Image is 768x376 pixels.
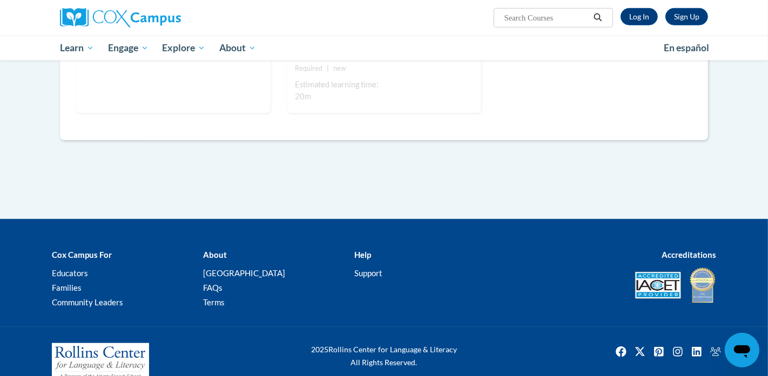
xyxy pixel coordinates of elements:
a: Educators [52,268,88,278]
a: Cox Campus [60,8,265,28]
input: Search Courses [503,11,590,24]
span: En español [664,42,709,53]
span: Explore [162,42,205,54]
span: About [219,42,256,54]
b: Accreditations [662,250,716,259]
a: Instagram [669,343,686,360]
b: Help [354,250,371,259]
a: Facebook Group [707,343,724,360]
iframe: Button to launch messaging window [725,333,759,367]
img: Facebook icon [612,343,630,360]
a: En español [657,37,716,59]
a: Terms [203,297,225,307]
span: | [327,64,329,72]
span: 2025 [311,345,328,354]
img: LinkedIn icon [688,343,705,360]
a: Explore [155,36,212,60]
div: Estimated learning time: [295,79,473,91]
img: Cox Campus [60,8,181,28]
a: [GEOGRAPHIC_DATA] [203,268,285,278]
span: 20m [295,92,311,101]
a: Support [354,268,382,278]
img: Instagram icon [669,343,686,360]
img: IDA® Accredited [689,266,716,304]
img: Pinterest icon [650,343,668,360]
a: Twitter [631,343,649,360]
b: About [203,250,227,259]
a: FAQs [203,283,223,292]
img: Twitter icon [631,343,649,360]
a: Learn [53,36,101,60]
a: Linkedin [688,343,705,360]
span: Engage [108,42,149,54]
a: Families [52,283,82,292]
span: Learn [60,42,94,54]
a: Pinterest [650,343,668,360]
span: new [333,64,346,72]
b: Cox Campus For [52,250,112,259]
img: Facebook group icon [707,343,724,360]
a: About [212,36,263,60]
img: Accredited IACET® Provider [635,272,681,299]
a: Engage [101,36,156,60]
div: Main menu [44,36,724,60]
a: Log In [621,8,658,25]
a: Community Leaders [52,297,123,307]
a: Register [665,8,708,25]
button: Search [590,11,606,24]
a: Facebook [612,343,630,360]
div: Rollins Center for Language & Literacy All Rights Reserved. [271,343,497,369]
span: Required [295,64,322,72]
